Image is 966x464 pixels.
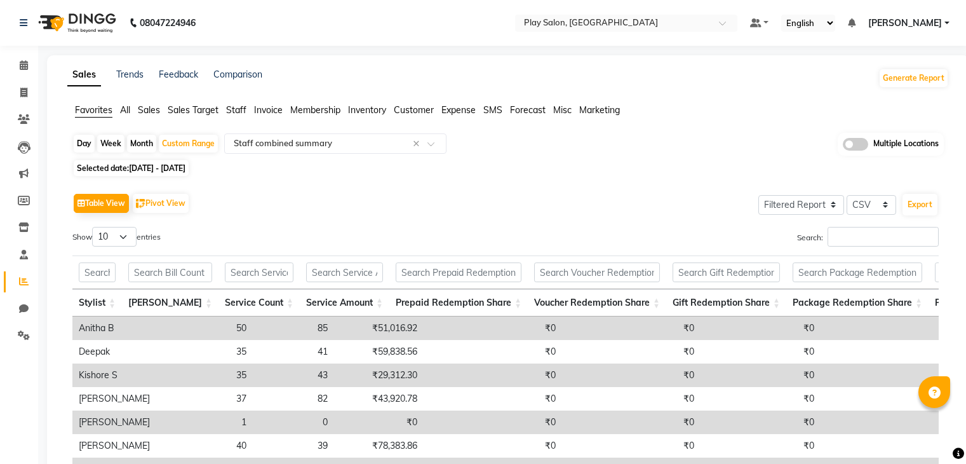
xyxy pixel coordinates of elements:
th: Bill Count: activate to sort column ascending [122,289,218,317]
b: 08047224946 [140,5,196,41]
span: [DATE] - [DATE] [129,163,185,173]
input: Search Prepaid Redemption Share [396,263,521,282]
td: 1 [156,411,253,434]
a: Sales [67,64,101,86]
span: Customer [394,104,434,116]
button: Generate Report [880,69,948,87]
td: ₹0 [562,340,701,364]
td: ₹0 [701,411,821,434]
td: 35 [156,340,253,364]
td: ₹0 [821,364,963,387]
input: Search: [828,227,939,247]
span: Clear all [413,137,424,151]
input: Search Stylist [79,263,116,282]
td: ₹29,312.30 [334,364,424,387]
th: Service Amount: activate to sort column ascending [300,289,389,317]
td: 50 [156,317,253,340]
span: Membership [290,104,340,116]
th: Service Count: activate to sort column ascending [218,289,300,317]
td: ₹0 [424,411,562,434]
td: ₹78,383.86 [334,434,424,458]
input: Search Service Count [225,263,293,282]
select: Showentries [92,227,137,247]
td: ₹0 [562,434,701,458]
img: pivot.png [136,199,145,208]
td: ₹43,920.78 [334,387,424,411]
td: ₹0 [701,434,821,458]
td: ₹0 [424,364,562,387]
td: [PERSON_NAME] [72,434,156,458]
td: ₹0 [562,317,701,340]
td: 35 [156,364,253,387]
td: ₹0 [334,411,424,434]
button: Export [902,194,937,215]
td: 40 [156,434,253,458]
div: Week [97,135,124,153]
td: ₹0 [821,317,963,340]
td: [PERSON_NAME] [72,411,156,434]
span: Sales Target [168,104,218,116]
td: Kishore S [72,364,156,387]
th: Voucher Redemption Share: activate to sort column ascending [528,289,666,317]
th: Prepaid Redemption Share: activate to sort column ascending [389,289,528,317]
td: ₹59,838.56 [334,340,424,364]
input: Search Service Amount [306,263,383,282]
td: ₹0 [701,340,821,364]
button: Pivot View [133,194,189,213]
td: ₹0 [701,317,821,340]
td: ₹0 [424,340,562,364]
label: Show entries [72,227,161,247]
span: Inventory [348,104,386,116]
td: 82 [253,387,334,411]
td: 43 [253,364,334,387]
td: Deepak [72,340,156,364]
td: ₹0 [701,387,821,411]
span: [PERSON_NAME] [868,17,942,30]
td: ₹0 [562,364,701,387]
span: Invoice [254,104,283,116]
span: Selected date: [74,160,189,176]
input: Search Gift Redemption Share [673,263,780,282]
span: Marketing [579,104,620,116]
div: Day [74,135,95,153]
input: Search Bill Count [128,263,212,282]
span: Sales [138,104,160,116]
td: 39 [253,434,334,458]
span: Misc [553,104,572,116]
a: Comparison [213,69,262,80]
div: Custom Range [159,135,218,153]
td: 37 [156,387,253,411]
td: ₹0 [821,340,963,364]
label: Search: [797,227,939,247]
td: 41 [253,340,334,364]
td: ₹51,016.92 [334,317,424,340]
th: Package Redemption Share: activate to sort column ascending [786,289,929,317]
td: Anitha B [72,317,156,340]
input: Search Package Redemption Share [793,263,922,282]
td: [PERSON_NAME] [72,387,156,411]
span: Forecast [510,104,546,116]
th: Stylist: activate to sort column ascending [72,289,122,317]
span: SMS [483,104,502,116]
td: 0 [253,411,334,434]
td: ₹0 [424,434,562,458]
td: ₹0 [424,317,562,340]
td: ₹0 [424,387,562,411]
td: ₹0 [821,411,963,434]
td: ₹0 [821,387,963,411]
td: ₹0 [701,364,821,387]
td: ₹0 [821,434,963,458]
a: Feedback [159,69,198,80]
span: Expense [441,104,476,116]
td: ₹0 [562,387,701,411]
span: All [120,104,130,116]
div: Month [127,135,156,153]
a: Trends [116,69,144,80]
span: Multiple Locations [873,138,939,151]
span: Favorites [75,104,112,116]
th: Gift Redemption Share: activate to sort column ascending [666,289,786,317]
img: logo [32,5,119,41]
iframe: chat widget [913,413,953,451]
input: Search Voucher Redemption Share [534,263,660,282]
button: Table View [74,194,129,213]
